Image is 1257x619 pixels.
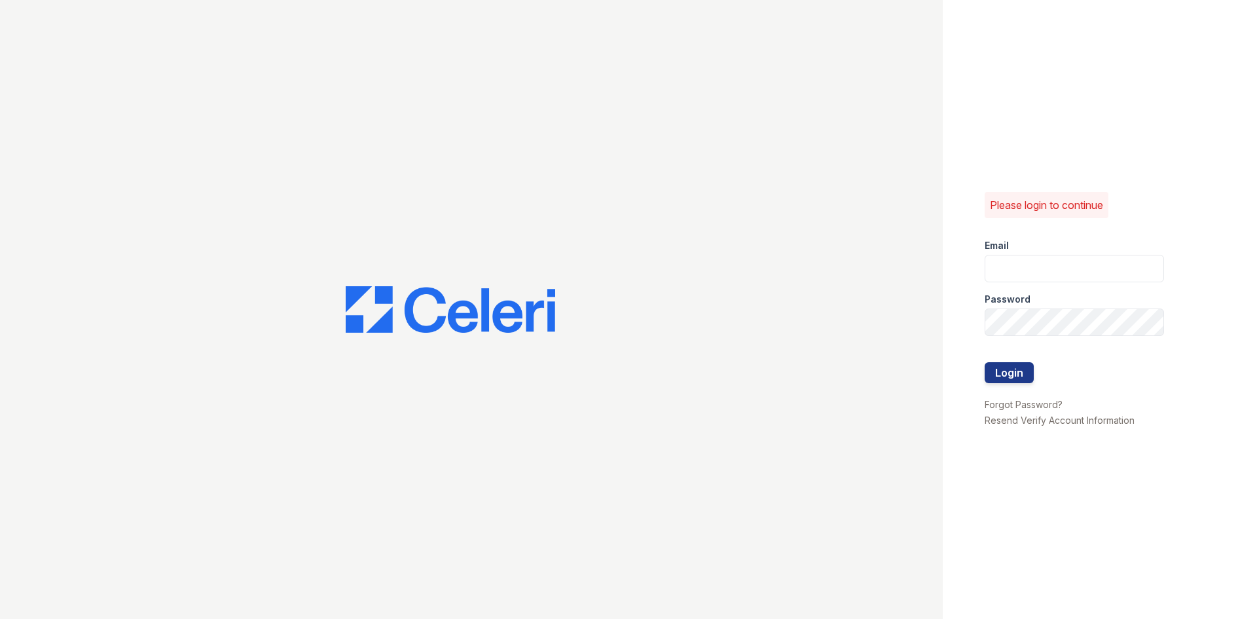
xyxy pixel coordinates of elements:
button: Login [985,362,1034,383]
label: Password [985,293,1030,306]
p: Please login to continue [990,197,1103,213]
img: CE_Logo_Blue-a8612792a0a2168367f1c8372b55b34899dd931a85d93a1a3d3e32e68fde9ad4.png [346,286,555,333]
label: Email [985,239,1009,252]
a: Resend Verify Account Information [985,415,1135,426]
a: Forgot Password? [985,399,1063,410]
